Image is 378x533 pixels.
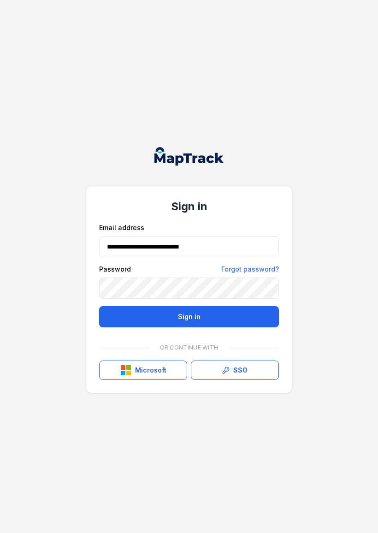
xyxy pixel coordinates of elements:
button: Microsoft [99,361,187,380]
button: Sign in [99,306,279,327]
a: SSO [191,361,279,380]
a: Forgot password? [221,265,279,274]
h1: Sign in [99,199,279,214]
nav: Global [143,147,235,166]
div: Or continue with [99,338,279,357]
label: Email address [99,223,144,232]
label: Password [99,265,131,274]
